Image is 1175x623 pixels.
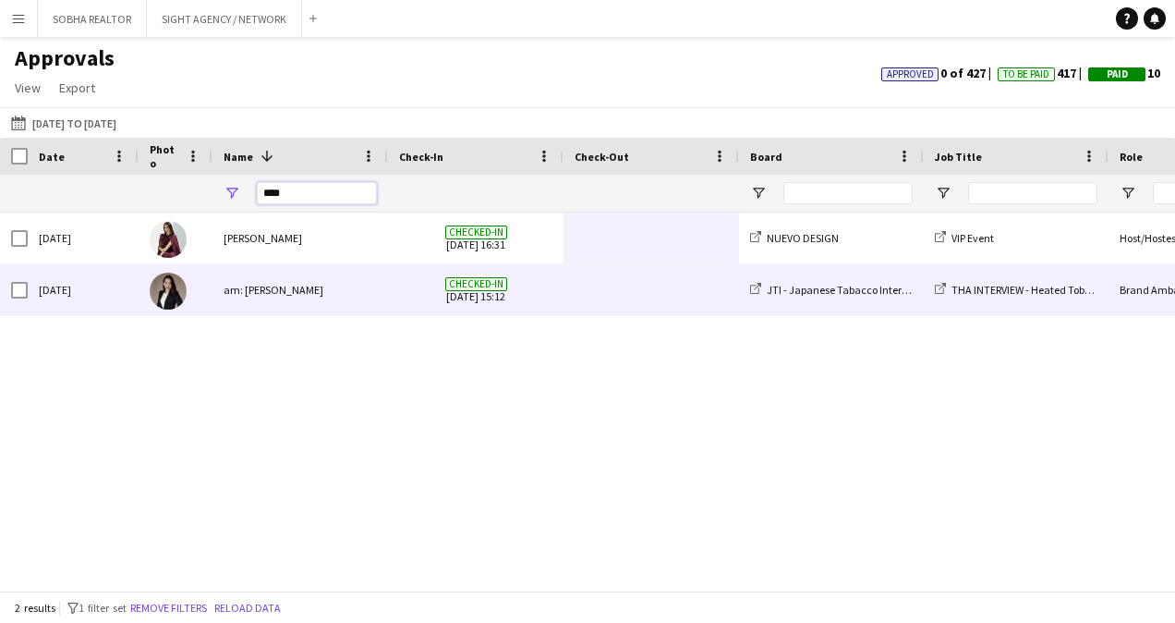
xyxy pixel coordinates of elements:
a: View [7,76,48,100]
span: [DATE] 16:31 [399,213,552,263]
div: [PERSON_NAME] [212,213,388,263]
a: VIP Event [935,231,994,245]
span: 0 of 427 [881,65,998,81]
span: View [15,79,41,96]
span: Role [1120,150,1143,164]
div: [DATE] [28,213,139,263]
button: [DATE] to [DATE] [7,112,120,134]
span: 1 filter set [79,601,127,615]
span: Check-In [399,150,443,164]
div: am: [PERSON_NAME] [212,264,388,315]
span: Job Title [935,150,982,164]
span: Approved [887,68,934,80]
span: Checked-in [445,226,507,239]
div: [DATE] [28,264,139,315]
span: VIP Event [951,231,994,245]
span: To Be Paid [1003,68,1049,80]
button: Reload data [211,598,285,618]
span: 417 [998,65,1088,81]
span: NUEVO DESIGN [767,231,839,245]
img: am: LARA MAE Lago [150,273,187,310]
span: Check-Out [575,150,629,164]
span: Checked-in [445,277,507,291]
button: Open Filter Menu [935,185,951,202]
button: SIGHT AGENCY / NETWORK [147,1,302,37]
img: Lara Doudar [150,221,187,258]
button: Open Filter Menu [224,185,240,202]
button: Open Filter Menu [750,185,767,202]
a: JTI - Japanese Tabacco International [750,283,942,297]
span: [DATE] 15:12 [399,264,552,315]
span: Name [224,150,253,164]
span: Board [750,150,782,164]
span: Photo [150,142,179,170]
button: Open Filter Menu [1120,185,1136,202]
input: Board Filter Input [783,182,913,204]
a: NUEVO DESIGN [750,231,839,245]
button: Remove filters [127,598,211,618]
button: SOBHA REALTOR [38,1,147,37]
span: 10 [1088,65,1160,81]
span: JTI - Japanese Tabacco International [767,283,942,297]
input: Name Filter Input [257,182,377,204]
input: Job Title Filter Input [968,182,1097,204]
span: Date [39,150,65,164]
a: Export [52,76,103,100]
span: Export [59,79,95,96]
span: Paid [1107,68,1128,80]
